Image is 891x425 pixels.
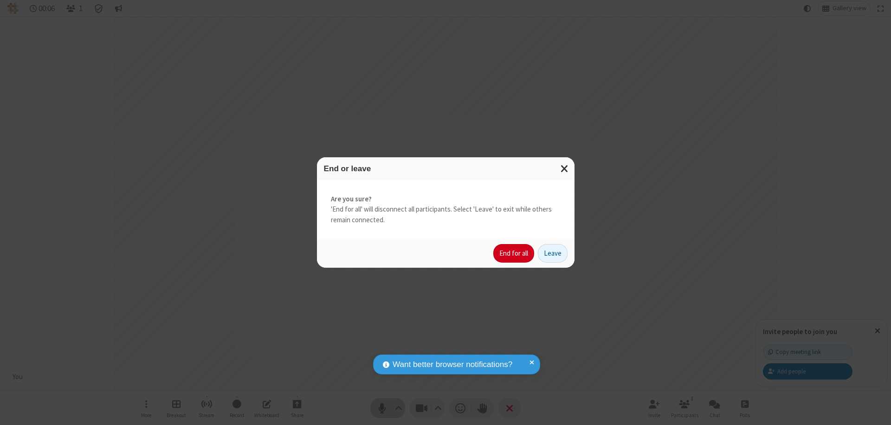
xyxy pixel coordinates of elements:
span: Want better browser notifications? [393,359,512,371]
button: Leave [538,244,568,263]
div: 'End for all' will disconnect all participants. Select 'Leave' to exit while others remain connec... [317,180,575,239]
button: End for all [493,244,534,263]
strong: Are you sure? [331,194,561,205]
h3: End or leave [324,164,568,173]
button: Close modal [555,157,575,180]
